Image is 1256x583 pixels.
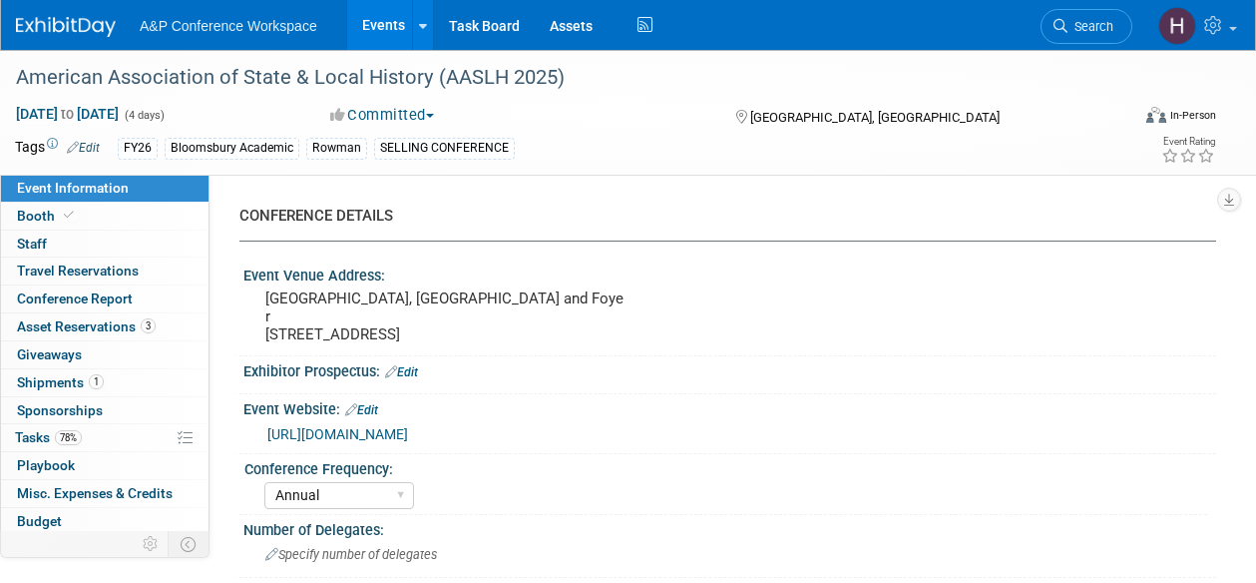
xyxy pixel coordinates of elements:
div: FY26 [118,138,158,159]
a: Travel Reservations [1,258,209,285]
div: In-Person [1169,108,1216,123]
a: Edit [67,141,100,155]
a: Misc. Expenses & Credits [1,480,209,507]
span: Playbook [17,457,75,473]
img: Hannah Siegel [1158,7,1196,45]
i: Booth reservation complete [64,210,74,221]
a: [URL][DOMAIN_NAME] [267,426,408,442]
span: Staff [17,236,47,252]
a: Staff [1,231,209,258]
td: Personalize Event Tab Strip [134,531,169,557]
td: Tags [15,137,100,160]
span: Search [1067,19,1113,34]
span: (4 days) [123,109,165,122]
span: 78% [55,430,82,445]
a: Search [1041,9,1132,44]
span: Conference Report [17,291,133,306]
a: Edit [345,403,378,417]
a: Edit [385,365,418,379]
div: Number of Delegates: [243,515,1216,540]
div: American Association of State & Local History (AASLH 2025) [9,60,1113,96]
span: Event Information [17,180,129,196]
span: Sponsorships [17,402,103,418]
span: 3 [141,318,156,333]
span: Booth [17,208,78,224]
div: Conference Frequency: [244,454,1207,479]
div: Bloomsbury Academic [165,138,299,159]
span: 1 [89,374,104,389]
a: Tasks78% [1,424,209,451]
span: Tasks [15,429,82,445]
img: ExhibitDay [16,17,116,37]
a: Conference Report [1,286,209,312]
td: Toggle Event Tabs [169,531,209,557]
span: Travel Reservations [17,263,139,279]
a: Event Information [1,175,209,202]
a: Playbook [1,452,209,479]
div: Event Format [1041,104,1216,134]
span: Specify number of delegates [265,547,437,562]
pre: [GEOGRAPHIC_DATA], [GEOGRAPHIC_DATA] and Foyer [STREET_ADDRESS] [265,290,627,343]
span: [GEOGRAPHIC_DATA], [GEOGRAPHIC_DATA] [750,110,1000,125]
a: Giveaways [1,341,209,368]
span: A&P Conference Workspace [140,18,317,34]
div: Rowman [306,138,367,159]
span: Budget [17,513,62,529]
div: CONFERENCE DETAILS [239,206,1201,227]
div: Event Website: [243,394,1216,420]
div: SELLING CONFERENCE [374,138,515,159]
div: Exhibitor Prospectus: [243,356,1216,382]
span: to [58,106,77,122]
div: Event Venue Address: [243,261,1216,286]
a: Booth [1,203,209,230]
a: Asset Reservations3 [1,313,209,340]
span: Shipments [17,374,104,390]
span: [DATE] [DATE] [15,105,120,123]
img: Format-Inperson.png [1146,107,1166,123]
a: Budget [1,508,209,535]
span: Asset Reservations [17,318,156,334]
span: Misc. Expenses & Credits [17,485,173,501]
span: Giveaways [17,346,82,362]
a: Shipments1 [1,369,209,396]
a: Sponsorships [1,397,209,424]
button: Committed [323,105,442,126]
div: Event Rating [1161,137,1215,147]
